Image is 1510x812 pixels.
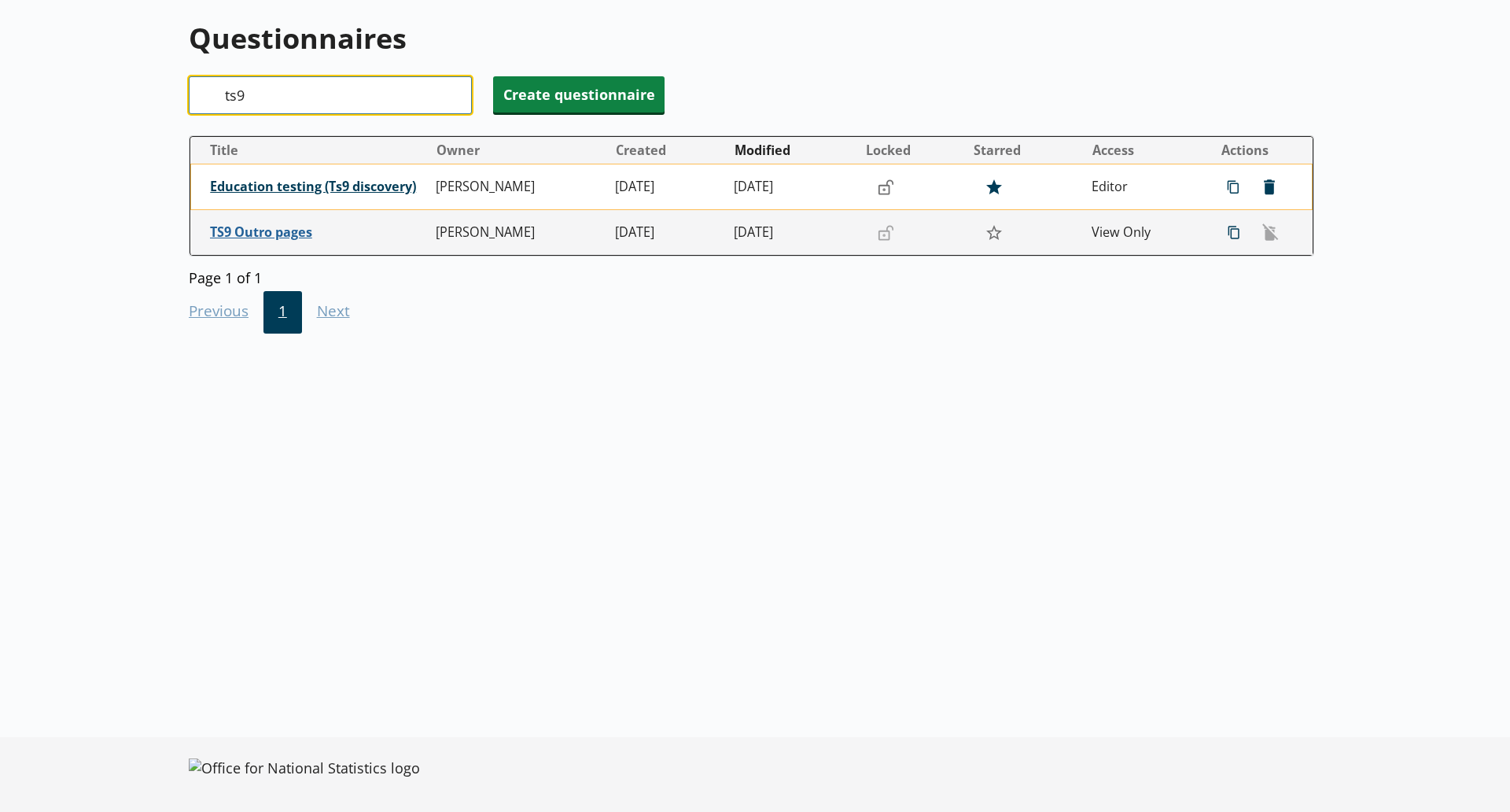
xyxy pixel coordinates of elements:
td: [DATE] [727,164,859,210]
td: [PERSON_NAME] [429,164,609,210]
button: Created [609,138,727,163]
button: Access [1086,138,1204,163]
div: Page 1 of 1 [189,264,1314,286]
button: Title [197,138,429,163]
img: Office for National Statistics logo [189,758,420,777]
button: Star [977,218,1011,248]
span: Education testing (Ts9 discovery) [210,179,429,195]
td: View Only [1085,210,1205,256]
button: Star [977,172,1011,202]
td: [DATE] [608,210,727,256]
button: Modified [728,138,858,163]
td: [DATE] [608,164,727,210]
td: [DATE] [727,210,859,256]
button: Owner [430,138,608,163]
button: Lock [870,174,901,201]
button: Starred [967,138,1085,163]
th: Actions [1205,137,1313,164]
td: [PERSON_NAME] [429,210,609,256]
span: TS9 Outro pages [210,224,429,241]
button: Locked [860,138,966,163]
input: Search questionnaire titles [189,76,472,114]
button: 1 [263,291,302,334]
td: Editor [1085,164,1205,210]
button: Create questionnaire [493,76,665,113]
h1: Questionnaires [189,19,1314,57]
